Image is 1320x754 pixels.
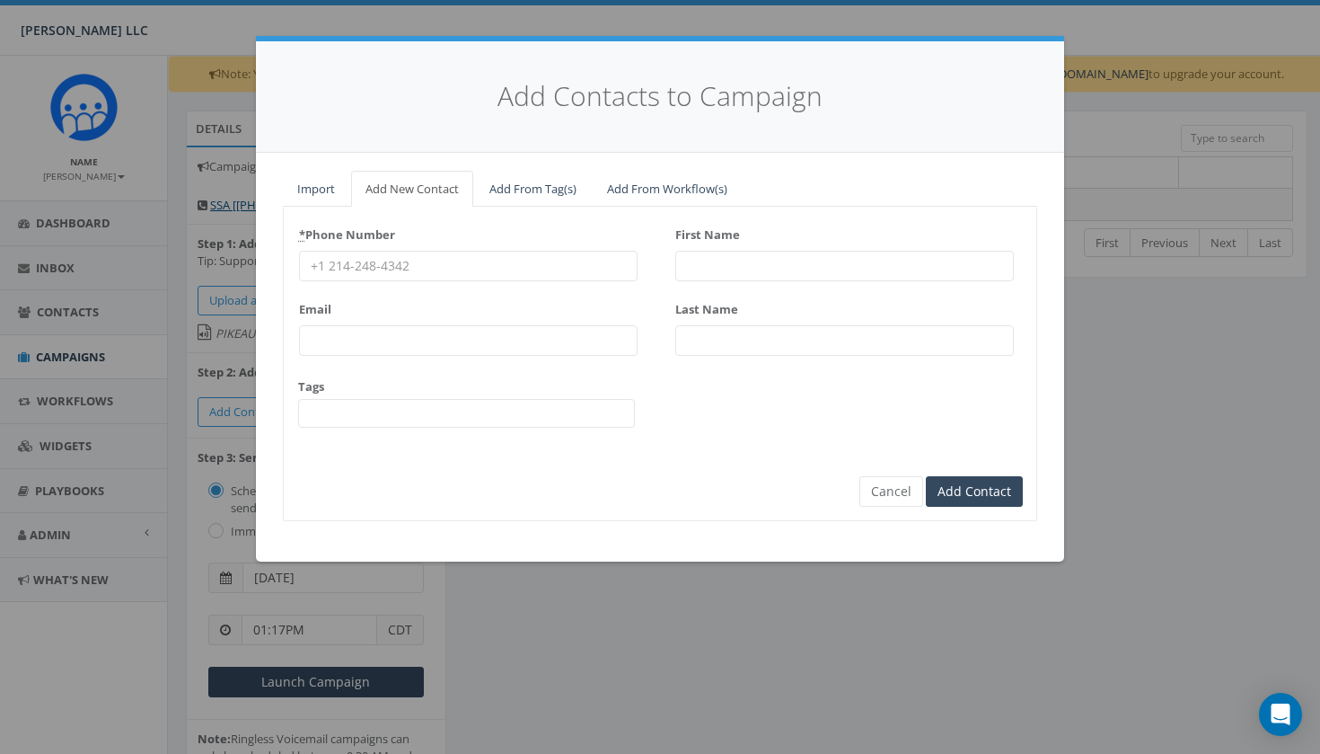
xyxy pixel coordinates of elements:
button: Cancel [859,476,923,507]
label: Last Name [675,295,738,318]
a: Add From Tag(s) [475,171,591,208]
input: Add Contact [926,476,1023,507]
abbr: required [299,226,305,243]
label: Tags [298,378,324,395]
label: Email [299,295,331,318]
input: +1 214-248-4342 [299,251,638,281]
div: Open Intercom Messenger [1259,693,1302,736]
a: Import [283,171,349,208]
textarea: Search [304,404,312,421]
label: Phone Number [299,220,395,244]
a: Add From Workflow(s) [593,171,742,208]
h4: Add Contacts to Campaign [283,77,1037,116]
input: Enter a valid email address (e.g., example@domain.com) [299,325,638,356]
label: First Name [675,220,740,244]
a: Add New Contact [351,171,473,208]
